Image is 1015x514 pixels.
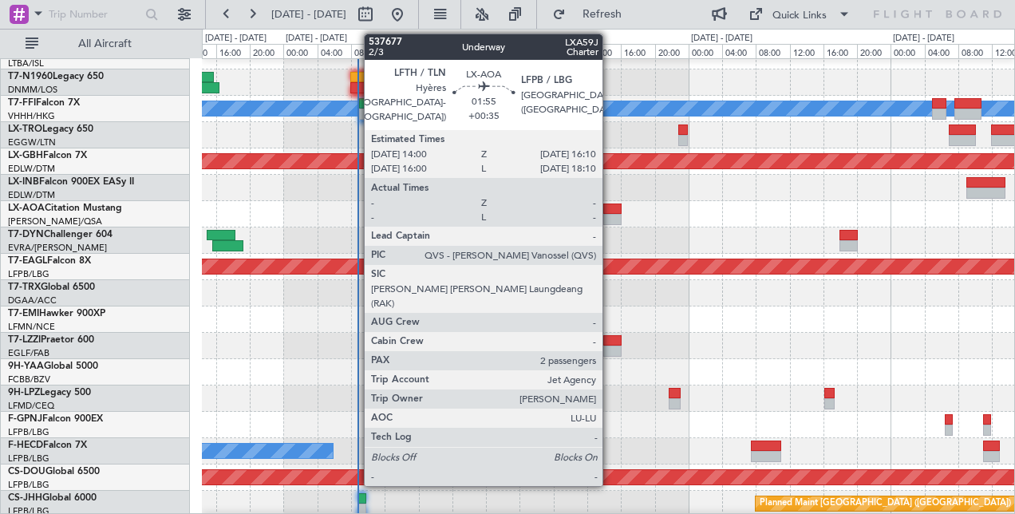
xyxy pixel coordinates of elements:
[283,44,317,58] div: 00:00
[8,400,54,412] a: LFMD/CEQ
[8,309,105,318] a: T7-EMIHawker 900XP
[8,283,95,292] a: T7-TRXGlobal 6500
[756,44,789,58] div: 08:00
[8,335,41,345] span: T7-LZZI
[8,151,43,160] span: LX-GBH
[8,295,57,306] a: DGAA/ACC
[8,57,44,69] a: LTBA/ISL
[587,44,621,58] div: 12:00
[271,7,346,22] span: [DATE] - [DATE]
[655,44,689,58] div: 20:00
[8,362,44,371] span: 9H-YAA
[18,31,173,57] button: All Aircraft
[8,268,49,280] a: LFPB/LBG
[569,9,636,20] span: Refresh
[286,32,347,45] div: [DATE] - [DATE]
[8,256,91,266] a: T7-EAGLFalcon 8X
[8,136,56,148] a: EGGW/LTN
[8,467,45,476] span: CS-DOU
[8,414,42,424] span: F-GPNJ
[8,414,103,424] a: F-GPNJFalcon 900EX
[447,452,488,461] div: -
[8,125,93,134] a: LX-TROLegacy 650
[8,215,102,227] a: [PERSON_NAME]/QSA
[8,72,104,81] a: T7-N1960Legacy 650
[621,44,654,58] div: 16:00
[857,44,891,58] div: 20:00
[318,44,351,58] div: 04:00
[790,44,823,58] div: 12:00
[8,321,55,333] a: LFMN/NCE
[8,374,50,385] a: FCBB/BZV
[8,256,47,266] span: T7-EAGL
[8,493,97,503] a: CS-JHHGlobal 6000
[250,44,283,58] div: 20:00
[8,189,55,201] a: EDLW/DTM
[8,98,80,108] a: T7-FFIFalcon 7X
[8,362,98,371] a: 9H-YAAGlobal 5000
[8,204,122,213] a: LX-AOACitation Mustang
[8,230,113,239] a: T7-DYNChallenger 604
[447,441,488,451] div: HEGN
[8,230,44,239] span: T7-DYN
[8,151,87,160] a: LX-GBHFalcon 7X
[691,32,752,45] div: [DATE] - [DATE]
[689,44,722,58] div: 00:00
[205,32,267,45] div: [DATE] - [DATE]
[823,44,857,58] div: 16:00
[925,44,958,58] div: 04:00
[722,44,756,58] div: 04:00
[452,44,486,58] div: 20:00
[893,32,954,45] div: [DATE] - [DATE]
[8,163,55,175] a: EDLW/DTM
[216,44,250,58] div: 16:00
[8,479,49,491] a: LFPB/LBG
[8,347,49,359] a: EGLF/FAB
[351,44,385,58] div: 08:00
[8,426,49,438] a: LFPB/LBG
[385,44,418,58] div: 12:00
[8,388,40,397] span: 9H-LPZ
[8,441,87,450] a: F-HECDFalcon 7X
[488,452,528,461] div: -
[8,493,42,503] span: CS-JHH
[41,38,168,49] span: All Aircraft
[8,242,107,254] a: EVRA/[PERSON_NAME]
[488,441,528,451] div: WSSL
[8,388,91,397] a: 9H-LPZLegacy 500
[891,44,924,58] div: 00:00
[488,32,550,45] div: [DATE] - [DATE]
[958,44,992,58] div: 08:00
[8,98,36,108] span: T7-FFI
[486,44,519,58] div: 00:00
[49,2,140,26] input: Trip Number
[8,177,134,187] a: LX-INBFalcon 900EX EASy II
[8,177,39,187] span: LX-INB
[8,125,42,134] span: LX-TRO
[8,309,39,318] span: T7-EMI
[8,204,45,213] span: LX-AOA
[8,72,53,81] span: T7-N1960
[772,8,827,24] div: Quick Links
[8,467,100,476] a: CS-DOUGlobal 6500
[8,283,41,292] span: T7-TRX
[8,335,94,345] a: T7-LZZIPraetor 600
[8,441,43,450] span: F-HECD
[8,84,57,96] a: DNMM/LOS
[554,44,587,58] div: 08:00
[8,110,55,122] a: VHHH/HKG
[741,2,859,27] button: Quick Links
[519,44,553,58] div: 04:00
[8,453,49,465] a: LFPB/LBG
[545,2,641,27] button: Refresh
[419,44,452,58] div: 16:00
